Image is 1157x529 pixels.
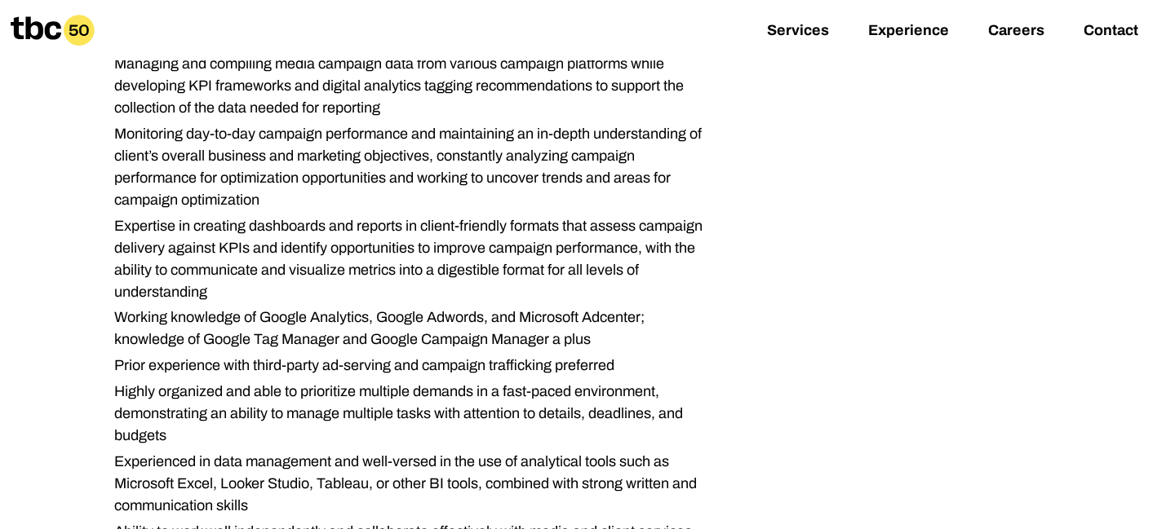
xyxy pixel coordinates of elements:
a: Services [767,22,829,42]
a: Experience [868,22,949,42]
li: Prior experience with third-party ad-serving and campaign trafficking preferred [101,355,717,377]
a: Careers [988,22,1044,42]
li: Monitoring day-to-day campaign performance and maintaining an in-depth understanding of client’s ... [101,123,717,211]
a: Contact [1084,22,1138,42]
li: Expertise in creating dashboards and reports in client-friendly formats that assess campaign deli... [101,215,717,303]
li: Working knowledge of Google Analytics, Google Adwords, and Microsoft Adcenter; knowledge of Googl... [101,306,717,350]
li: Highly organized and able to prioritize multiple demands in a fast-paced environment, demonstrati... [101,381,717,447]
li: Managing and compiling media campaign data from various campaign platforms while developing KPI f... [101,53,717,119]
li: Experienced in data management and well-versed in the use of analytical tools such as Microsoft E... [101,451,717,517]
